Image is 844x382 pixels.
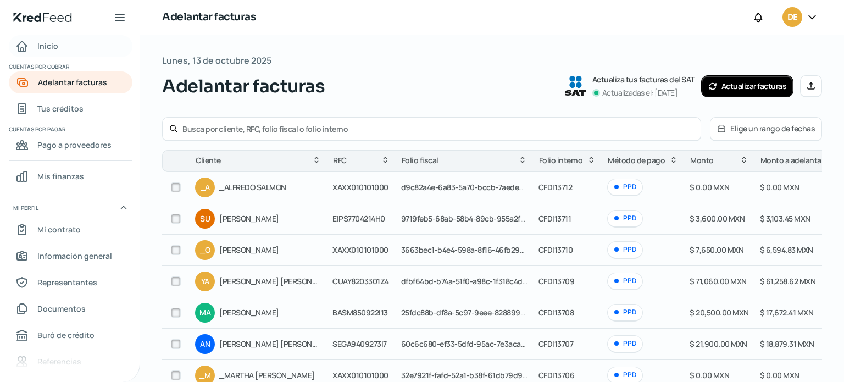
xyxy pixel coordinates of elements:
[690,213,745,224] span: $ 3,600.00 MXN
[602,86,678,99] p: Actualizadas el: [DATE]
[592,73,695,86] p: Actualiza tus facturas del SAT
[219,243,321,257] span: [PERSON_NAME]
[332,182,388,192] span: XAXX010101000
[37,39,58,53] span: Inicio
[607,273,643,290] div: PPD
[9,245,132,267] a: Información general
[760,370,799,380] span: $ 0.00 MXN
[9,71,132,93] a: Adelantar facturas
[38,75,107,89] span: Adelantar facturas
[787,11,797,24] span: DE
[538,276,575,286] span: CFDI13709
[608,154,665,167] span: Método de pago
[333,154,347,167] span: RFC
[162,73,325,99] span: Adelantar facturas
[37,169,84,183] span: Mis finanzas
[607,210,643,227] div: PPD
[401,213,544,224] span: 9719feb5-68ab-58b4-89cb-955a2f02af53
[9,35,132,57] a: Inicio
[690,276,747,286] span: $ 71,060.00 MXN
[195,303,215,323] div: MA
[402,154,438,167] span: Folio fiscal
[37,275,97,289] span: Representantes
[37,102,84,115] span: Tus créditos
[690,307,749,318] span: $ 20,500.00 MXN
[760,307,814,318] span: $ 17,672.41 MXN
[332,307,388,318] span: BASM850922I13
[401,245,546,255] span: 3663bec1-b4e4-598a-8f16-46fb29229bbc
[760,245,813,255] span: $ 6,594.83 MXN
[195,334,215,354] div: AN
[538,245,573,255] span: CFDI13710
[9,324,132,346] a: Buró de crédito
[13,203,38,213] span: Mi perfil
[219,369,321,382] span: _MARTHA [PERSON_NAME]
[9,134,132,156] a: Pago a proveedores
[37,355,81,368] span: Referencias
[219,306,321,319] span: [PERSON_NAME]
[9,98,132,120] a: Tus créditos
[607,179,643,196] div: PPD
[760,154,824,167] span: Monto a adelantar
[690,339,747,349] span: $ 21,900.00 MXN
[9,62,131,71] span: Cuentas por cobrar
[195,240,215,260] div: _O
[401,339,545,349] span: 60c6c680-ef33-5dfd-95ac-7e3aca0d7f63
[9,298,132,320] a: Documentos
[37,302,86,315] span: Documentos
[9,272,132,294] a: Representantes
[182,124,694,134] input: Busca por cliente, RFC, folio fiscal o folio interno
[219,212,321,225] span: [PERSON_NAME]
[710,118,821,140] button: Elige un rango de fechas
[195,209,215,229] div: SU
[538,182,573,192] span: CFDI13712
[538,213,571,224] span: CFDI13711
[9,124,131,134] span: Cuentas por pagar
[219,181,321,194] span: _ALFREDO SALMON
[539,154,583,167] span: Folio interno
[37,249,112,263] span: Información general
[37,223,81,236] span: Mi contrato
[332,370,388,380] span: XAXX010101000
[332,276,389,286] span: CUAY8203301Z4
[37,328,95,342] span: Buró de crédito
[401,370,537,380] span: 32e7921f-fafd-52a1-b38f-61db79d943cf
[538,339,574,349] span: CFDI13707
[37,138,112,152] span: Pago a proveedores
[401,182,547,192] span: d9c82a4e-6a83-5a70-bccb-7aede54e197c
[219,275,321,288] span: [PERSON_NAME] [PERSON_NAME]
[607,335,643,352] div: PPD
[538,307,574,318] span: CFDI13708
[332,213,385,224] span: EIPS7704214H0
[332,339,387,349] span: SEGA9409273I7
[760,182,799,192] span: $ 0.00 MXN
[690,182,729,192] span: $ 0.00 MXN
[760,339,814,349] span: $ 18,879.31 MXN
[162,53,271,69] span: Lunes, 13 de octubre 2025
[401,276,541,286] span: dfbf64bd-b74a-51f0-a98c-1f318c4d4d9b
[690,245,743,255] span: $ 7,650.00 MXN
[607,304,643,321] div: PPD
[9,351,132,373] a: Referencias
[760,276,816,286] span: $ 61,258.62 MXN
[9,219,132,241] a: Mi contrato
[401,307,546,318] span: 25fdc88b-df8a-5c97-9eee-828899b59242
[219,337,321,351] span: [PERSON_NAME] [PERSON_NAME]
[565,76,586,96] img: SAT logo
[538,370,575,380] span: CFDI13706
[760,213,810,224] span: $ 3,103.45 MXN
[332,245,388,255] span: XAXX010101000
[607,241,643,258] div: PPD
[9,165,132,187] a: Mis finanzas
[690,154,714,167] span: Monto
[690,370,729,380] span: $ 0.00 MXN
[162,9,256,25] h1: Adelantar facturas
[195,178,215,197] div: _A
[196,154,221,167] span: Cliente
[701,75,794,97] button: Actualizar facturas
[195,272,215,291] div: YA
